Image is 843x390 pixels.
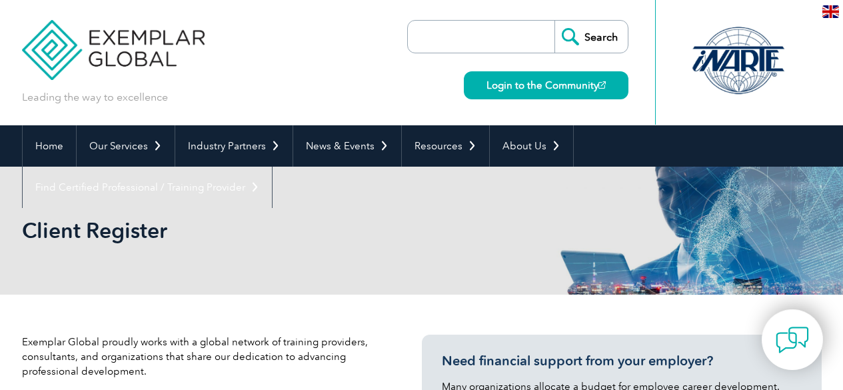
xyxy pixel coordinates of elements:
h2: Client Register [22,220,582,241]
a: Industry Partners [175,125,293,167]
a: About Us [490,125,573,167]
img: open_square.png [598,81,606,89]
img: contact-chat.png [776,323,809,357]
a: Our Services [77,125,175,167]
a: Resources [402,125,489,167]
input: Search [554,21,628,53]
img: en [822,5,839,18]
h3: Need financial support from your employer? [442,353,802,369]
a: News & Events [293,125,401,167]
a: Home [23,125,76,167]
p: Exemplar Global proudly works with a global network of training providers, consultants, and organ... [22,335,382,379]
a: Find Certified Professional / Training Provider [23,167,272,208]
p: Leading the way to excellence [22,90,168,105]
a: Login to the Community [464,71,628,99]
